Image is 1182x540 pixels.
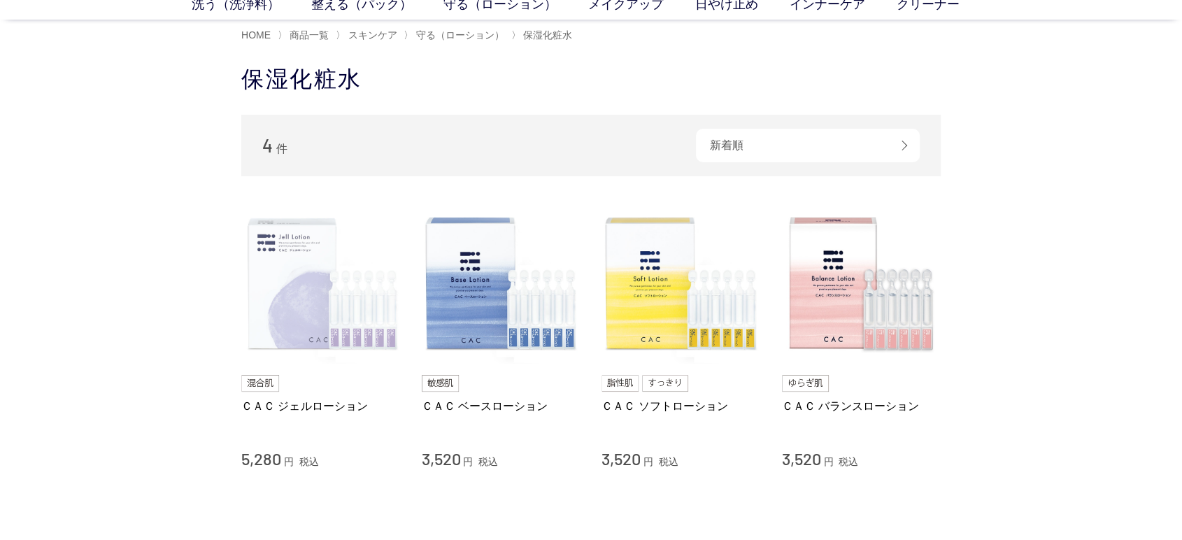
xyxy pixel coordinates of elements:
[601,375,639,392] img: 脂性肌
[782,448,821,469] span: 3,520
[277,29,332,42] li: 〉
[422,204,581,364] img: ＣＡＣ ベースローション
[696,129,920,162] div: 新着順
[290,29,329,41] span: 商品一覧
[422,375,460,392] img: 敏感肌
[241,375,279,392] img: 混合肌
[262,134,273,156] span: 4
[346,29,397,41] a: スキンケア
[511,29,576,42] li: 〉
[22,36,34,49] img: website_grey.svg
[162,84,225,93] div: キーワード流入
[241,29,271,41] a: HOME
[823,456,833,467] span: 円
[348,29,397,41] span: スキンケア
[241,448,281,469] span: 5,280
[642,375,688,392] img: すっきり
[782,204,941,364] img: ＣＡＣ バランスローション
[39,22,69,34] div: v 4.0.25
[523,29,572,41] span: 保湿化粧水
[422,399,581,413] a: ＣＡＣ ベースローション
[404,29,508,42] li: 〉
[643,456,653,467] span: 円
[241,399,401,413] a: ＣＡＣ ジェルローション
[284,456,294,467] span: 円
[276,143,287,155] span: 件
[241,64,941,94] h1: 保湿化粧水
[36,36,239,49] div: ドメイン: [DOMAIN_NAME][PERSON_NAME]
[601,448,641,469] span: 3,520
[601,399,761,413] a: ＣＡＣ ソフトローション
[601,204,761,364] img: ＣＡＣ ソフトローション
[520,29,572,41] a: 保湿化粧水
[413,29,504,41] a: 守る（ローション）
[299,456,319,467] span: 税込
[478,456,498,467] span: 税込
[287,29,329,41] a: 商品一覧
[241,204,401,364] img: ＣＡＣ ジェルローション
[336,29,401,42] li: 〉
[422,448,461,469] span: 3,520
[463,456,473,467] span: 円
[63,84,117,93] div: ドメイン概要
[782,375,829,392] img: ゆらぎ肌
[416,29,504,41] span: 守る（ローション）
[782,399,941,413] a: ＣＡＣ バランスローション
[839,456,858,467] span: 税込
[22,22,34,34] img: logo_orange.svg
[147,83,158,94] img: tab_keywords_by_traffic_grey.svg
[48,83,59,94] img: tab_domain_overview_orange.svg
[659,456,678,467] span: 税込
